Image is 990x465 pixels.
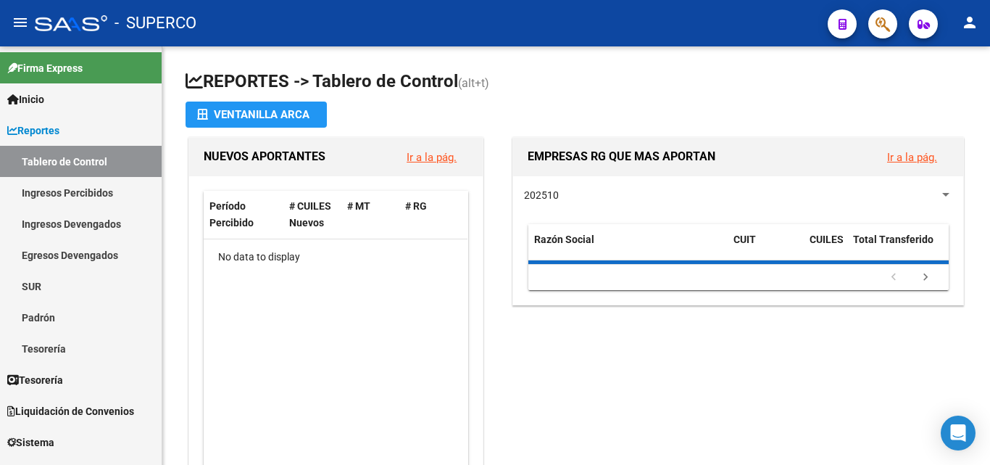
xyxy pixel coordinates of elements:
button: Ventanilla ARCA [186,102,327,128]
a: Ir a la pág. [887,151,937,164]
div: Ventanilla ARCA [197,102,315,128]
span: 202510 [524,189,559,201]
datatable-header-cell: # RG [399,191,457,239]
h1: REPORTES -> Tablero de Control [186,70,967,95]
span: # RG [405,200,427,212]
span: NUEVOS APORTANTES [204,149,325,163]
datatable-header-cell: Razón Social [528,224,728,272]
span: Firma Express [7,60,83,76]
span: Liquidación de Convenios [7,403,134,419]
div: No data to display [204,239,467,276]
a: go to next page [912,270,939,286]
span: CUIT [733,234,756,245]
span: - SUPERCO [115,7,196,39]
span: Reportes [7,123,59,139]
a: Ir a la pág. [407,151,457,164]
span: Total Transferido [853,234,933,245]
span: CUILES [810,234,844,245]
button: Ir a la pág. [395,144,468,170]
span: (alt+t) [458,76,489,90]
span: # CUILES Nuevos [289,200,331,229]
mat-icon: menu [12,14,29,31]
span: Razón Social [534,234,594,245]
datatable-header-cell: Período Percibido [204,191,283,239]
span: Período Percibido [209,200,254,229]
span: # MT [347,200,370,212]
datatable-header-cell: Total Transferido [847,224,949,272]
span: EMPRESAS RG QUE MAS APORTAN [528,149,715,163]
datatable-header-cell: CUILES [804,224,847,272]
span: Sistema [7,435,54,450]
a: go to previous page [880,270,907,286]
datatable-header-cell: # CUILES Nuevos [283,191,341,239]
button: Ir a la pág. [875,144,949,170]
datatable-header-cell: CUIT [728,224,804,272]
mat-icon: person [961,14,978,31]
span: Tesorería [7,372,63,388]
datatable-header-cell: # MT [341,191,399,239]
span: Inicio [7,91,44,107]
div: Open Intercom Messenger [941,416,976,450]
